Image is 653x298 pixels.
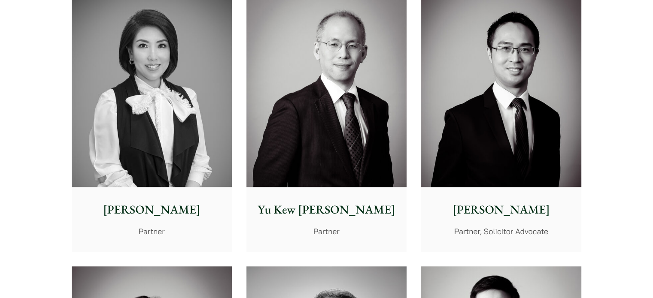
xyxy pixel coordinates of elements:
[428,201,574,219] p: [PERSON_NAME]
[79,201,225,219] p: [PERSON_NAME]
[428,226,574,237] p: Partner, Solicitor Advocate
[79,226,225,237] p: Partner
[253,201,400,219] p: Yu Kew [PERSON_NAME]
[253,226,400,237] p: Partner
